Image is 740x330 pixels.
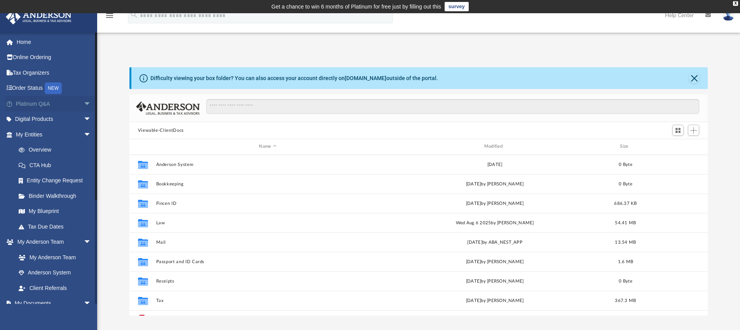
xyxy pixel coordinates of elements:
div: grid [129,155,708,316]
span: 0 Byte [619,162,632,166]
i: menu [105,11,114,20]
a: My Anderson Team [11,250,95,265]
a: Anderson System [11,265,99,281]
a: Platinum Q&Aarrow_drop_down [5,96,103,112]
a: Client Referrals [11,280,99,296]
input: Search files and folders [206,99,699,114]
button: Close [689,73,700,84]
a: CTA Hub [11,157,103,173]
a: Online Ordering [5,50,103,65]
a: Entity Change Request [11,173,103,189]
span: arrow_drop_down [84,127,99,143]
button: Tax [156,298,379,303]
a: survey [445,2,469,11]
div: id [644,143,699,150]
div: Difficulty viewing your box folder? You can also access your account directly on outside of the p... [150,74,438,82]
span: 0 Byte [619,279,632,283]
span: 54.41 MB [615,220,636,225]
a: Tax Due Dates [11,219,103,234]
button: Add [688,125,700,136]
div: Modified [383,143,607,150]
div: Size [610,143,641,150]
a: My Documentsarrow_drop_down [5,296,99,311]
a: Binder Walkthrough [11,188,103,204]
span: 367.3 MB [615,298,636,302]
span: 0 Byte [619,182,632,186]
button: Viewable-ClientDocs [138,127,184,134]
button: Bookkeeping [156,182,379,187]
img: Anderson Advisors Platinum Portal [3,9,74,24]
span: arrow_drop_down [84,96,99,112]
button: Switch to Grid View [672,125,684,136]
div: Get a chance to win 6 months of Platinum for free just by filling out this [271,2,441,11]
a: My Entitiesarrow_drop_down [5,127,103,142]
a: Tax Organizers [5,65,103,80]
a: My Anderson Teamarrow_drop_down [5,234,99,250]
a: My Blueprint [11,204,99,219]
button: Anderson System [156,162,379,167]
div: [DATE] by [PERSON_NAME] [383,297,606,304]
div: [DATE] by ABA_NEST_APP [383,239,606,246]
a: Order StatusNEW [5,80,103,96]
button: Receipts [156,279,379,284]
div: [DATE] by [PERSON_NAME] [383,258,606,265]
button: Mail [156,240,379,245]
span: arrow_drop_down [84,112,99,127]
div: [DATE] by [PERSON_NAME] [383,200,606,207]
a: Overview [11,142,103,158]
button: Fincen ID [156,201,379,206]
a: Digital Productsarrow_drop_down [5,112,103,127]
button: Law [156,220,379,225]
img: User Pic [723,10,734,21]
span: 1.6 MB [618,259,633,264]
div: Wed Aug 6 2025 by [PERSON_NAME] [383,219,606,226]
span: arrow_drop_down [84,296,99,312]
div: [DATE] by [PERSON_NAME] [383,278,606,285]
div: id [133,143,152,150]
span: 686.37 KB [614,201,637,205]
div: Name [155,143,379,150]
div: close [733,1,738,6]
div: [DATE] by [PERSON_NAME] [383,180,606,187]
a: Home [5,34,103,50]
a: [DOMAIN_NAME] [345,75,386,81]
div: [DATE] [383,161,606,168]
i: search [130,10,138,19]
a: menu [105,15,114,20]
button: Passport and ID Cards [156,259,379,264]
span: arrow_drop_down [84,234,99,250]
div: NEW [45,82,62,94]
span: 13.54 MB [615,240,636,244]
